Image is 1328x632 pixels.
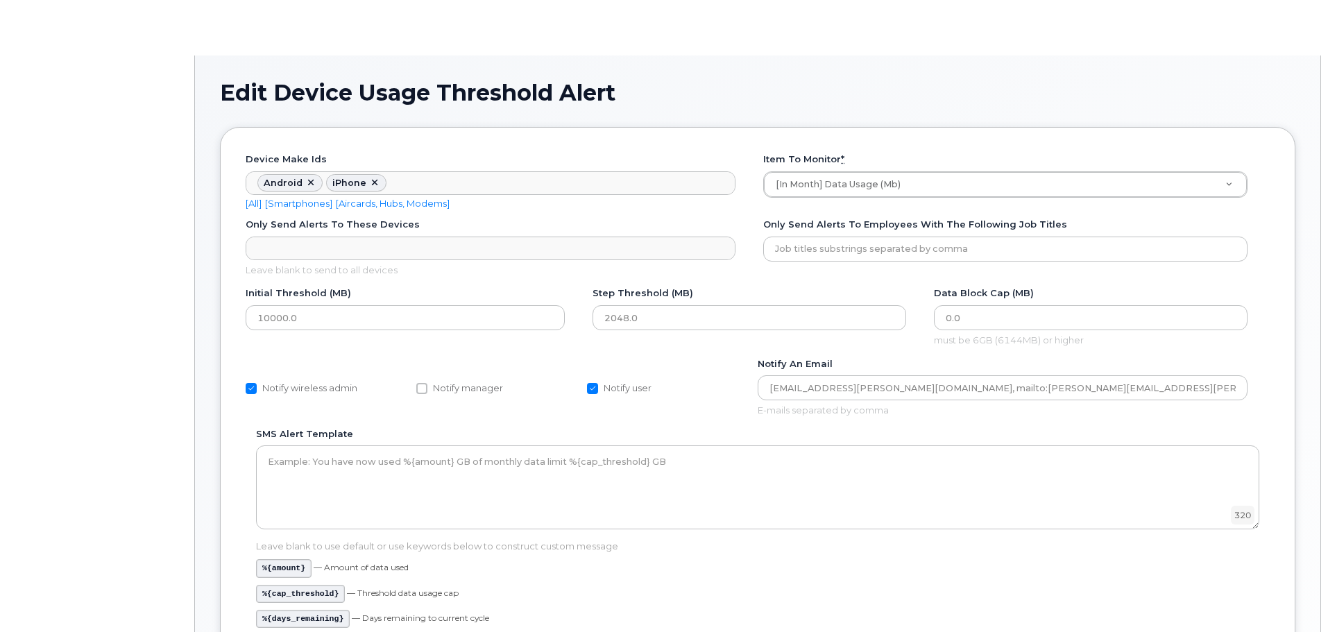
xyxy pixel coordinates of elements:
[841,153,844,164] abbr: required
[934,334,1248,347] span: must be 6GB (6144MB) or higher
[246,218,420,231] label: Only send alerts to these Devices
[256,559,312,577] code: %{amount}
[763,237,1248,262] input: Job titles substrings separated by comma
[246,380,357,397] label: Notify wireless admin
[587,383,598,394] input: Notify user
[256,427,353,441] label: SMS alert template
[220,80,1295,105] h1: Edit Device Usage Threshold Alert
[1231,506,1254,524] div: 320
[314,562,409,572] small: — Amount of data used
[776,179,901,189] span: [In Month] Data Usage (Mb)
[352,613,489,623] small: — Days remaining to current cycle
[593,287,693,300] label: Step Threshold (MB)
[587,380,652,397] label: Notify user
[336,198,450,209] a: [Aircards, Hubs, Modems]
[256,540,1259,553] p: Leave blank to use default or use keywords below to construct custom message
[246,153,327,166] label: Device make ids
[264,178,303,188] span: Android
[265,198,332,209] a: [Smartphones]
[332,178,366,188] span: iPhone
[246,264,735,277] span: Leave blank to send to all devices
[347,588,459,598] small: — Threshold data usage cap
[763,218,1067,231] label: Only send alerts to employees with the following Job Titles
[246,287,351,300] label: Initial Threshold (MB)
[246,198,262,209] a: [All]
[763,153,844,166] label: Item to monitor
[758,357,833,370] label: Notify an email
[256,610,350,628] code: %{days_remaining}
[934,287,1034,300] label: Data Block Cap (MB)
[758,404,1248,417] span: E-mails separated by comma
[758,375,1248,400] input: one@site.com,two@site.com,three@site.com
[416,380,503,397] label: Notify manager
[416,383,427,394] input: Notify manager
[256,585,345,603] code: %{cap_threshold}
[764,172,1247,197] a: [In Month] Data Usage (Mb)
[246,383,257,394] input: Notify wireless admin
